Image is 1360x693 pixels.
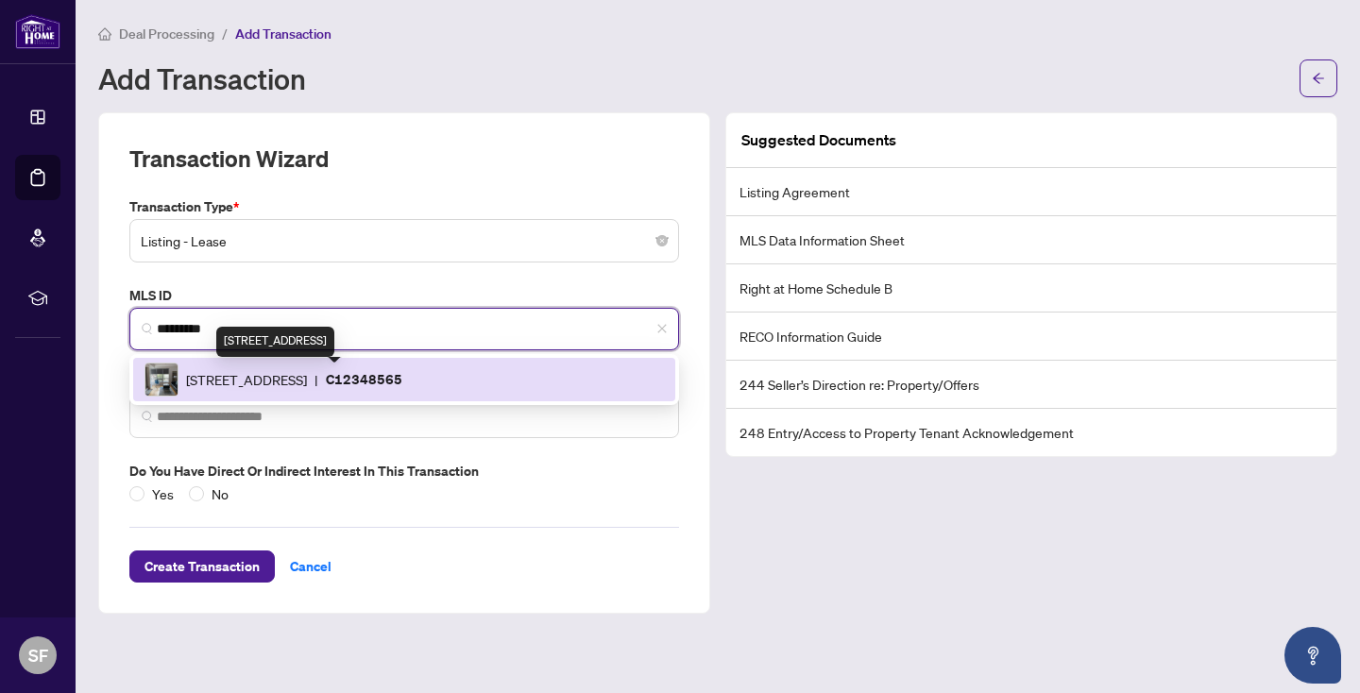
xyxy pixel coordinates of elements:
span: Create Transaction [144,551,260,582]
span: Cancel [290,551,331,582]
li: RECO Information Guide [726,313,1336,361]
span: Add Transaction [235,25,331,42]
span: Listing - Lease [141,223,668,259]
li: Listing Agreement [726,168,1336,216]
li: 244 Seller’s Direction re: Property/Offers [726,361,1336,409]
label: Transaction Type [129,196,679,217]
span: Deal Processing [119,25,214,42]
span: close [656,323,668,334]
span: SF [28,642,48,668]
button: Open asap [1284,627,1341,684]
h1: Add Transaction [98,63,306,93]
label: MLS ID [129,285,679,306]
article: Suggested Documents [741,128,896,152]
li: Right at Home Schedule B [726,264,1336,313]
button: Cancel [275,550,347,583]
span: home [98,27,111,41]
img: search_icon [142,323,153,334]
li: / [222,23,228,44]
h2: Transaction Wizard [129,144,329,174]
li: 248 Entry/Access to Property Tenant Acknowledgement [726,409,1336,456]
button: Create Transaction [129,550,275,583]
li: MLS Data Information Sheet [726,216,1336,264]
div: [STREET_ADDRESS] [216,327,334,357]
img: logo [15,14,60,49]
label: Do you have direct or indirect interest in this transaction [129,461,679,482]
span: arrow-left [1312,72,1325,85]
span: Yes [144,483,181,504]
p: C12348565 [326,368,402,390]
span: [STREET_ADDRESS] [186,369,307,390]
img: search_icon [142,411,153,422]
span: close-circle [656,235,668,246]
img: IMG-C12348565_1.jpg [145,363,178,396]
span: | [314,369,318,390]
span: No [204,483,236,504]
